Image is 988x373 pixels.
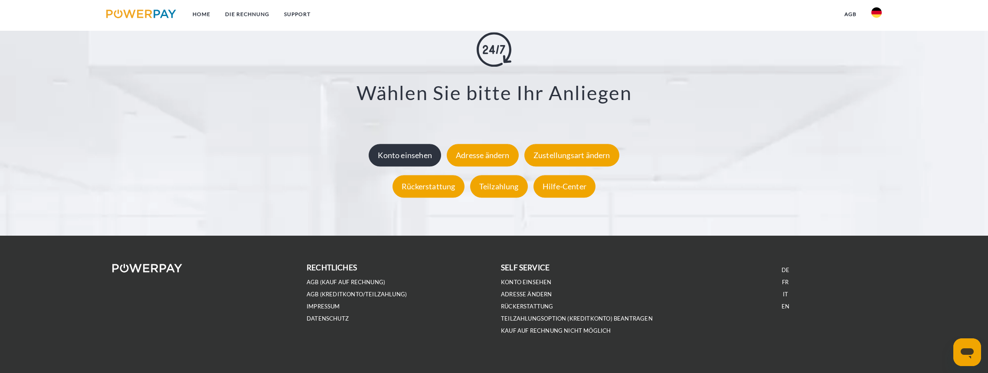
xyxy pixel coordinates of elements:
[524,144,619,166] div: Zustellungsart ändern
[531,182,598,191] a: Hilfe-Center
[307,291,407,298] a: AGB (Kreditkonto/Teilzahlung)
[218,6,277,22] a: DIE RECHNUNG
[501,263,550,272] b: self service
[307,315,349,322] a: DATENSCHUTZ
[871,7,882,18] img: de
[522,150,622,160] a: Zustellungsart ändern
[470,175,528,198] div: Teilzahlung
[953,338,981,366] iframe: Schaltfläche zum Öffnen des Messaging-Fensters
[106,10,176,18] img: logo-powerpay.svg
[307,303,340,310] a: IMPRESSUM
[307,279,385,286] a: AGB (Kauf auf Rechnung)
[477,32,511,67] img: online-shopping.svg
[60,81,928,105] h3: Wählen Sie bitte Ihr Anliegen
[366,150,443,160] a: Konto einsehen
[533,175,595,198] div: Hilfe-Center
[783,291,788,298] a: IT
[501,315,653,322] a: Teilzahlungsoption (KREDITKONTO) beantragen
[307,263,357,272] b: rechtliches
[447,144,519,166] div: Adresse ändern
[782,303,789,310] a: EN
[369,144,441,166] div: Konto einsehen
[501,327,611,334] a: Kauf auf Rechnung nicht möglich
[390,182,467,191] a: Rückerstattung
[501,291,552,298] a: Adresse ändern
[445,150,521,160] a: Adresse ändern
[782,279,788,286] a: FR
[393,175,465,198] div: Rückerstattung
[185,6,218,22] a: Home
[468,182,530,191] a: Teilzahlung
[501,303,553,310] a: Rückerstattung
[782,266,789,274] a: DE
[112,264,182,272] img: logo-powerpay-white.svg
[277,6,318,22] a: SUPPORT
[501,279,552,286] a: Konto einsehen
[837,6,864,22] a: agb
